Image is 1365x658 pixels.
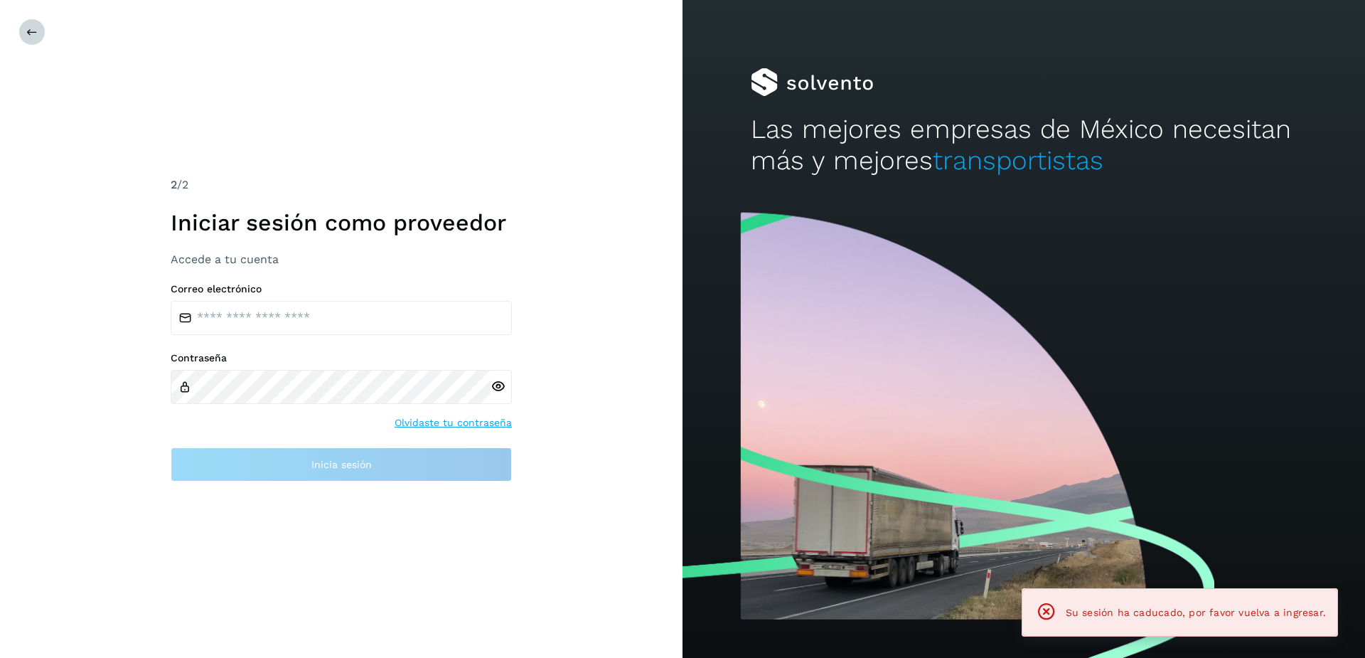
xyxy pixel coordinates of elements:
[311,460,372,469] span: Inicia sesión
[933,145,1103,176] span: transportistas
[171,178,177,191] span: 2
[171,253,512,266] h3: Accede a tu cuenta
[171,209,512,236] h1: Iniciar sesión como proveedor
[171,176,512,193] div: /2
[171,283,512,295] label: Correo electrónico
[171,352,512,364] label: Contraseña
[1066,607,1326,618] span: Su sesión ha caducado, por favor vuelva a ingresar.
[395,415,512,430] a: Olvidaste tu contraseña
[751,114,1297,177] h2: Las mejores empresas de México necesitan más y mejores
[171,447,512,482] button: Inicia sesión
